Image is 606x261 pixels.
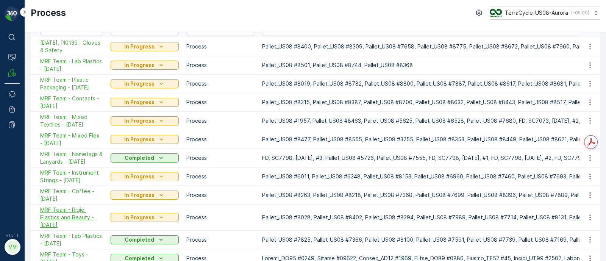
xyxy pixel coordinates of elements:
span: MRF Team - Lab Plastics - [DATE] [40,232,103,247]
span: [DATE], PI0139 | Gloves & Safety [40,39,103,54]
span: MRF Team - Mixed Textiles - [DATE] [40,113,103,128]
span: MRF Team - Coffee - [DATE] [40,188,103,203]
button: In Progress [111,116,179,125]
p: In Progress [124,191,155,199]
p: Process [186,236,255,244]
img: logo [5,6,20,21]
a: 09/29/25, PI0139 | Gloves & Safety [40,39,103,54]
p: Process [186,61,255,69]
a: MRF Team - Plastic Packaging - 09/25/2025 [40,76,103,91]
p: In Progress [124,80,155,88]
p: ( -05:00 ) [571,10,589,16]
p: In Progress [124,117,155,125]
p: Process [31,7,66,19]
button: In Progress [111,213,179,222]
p: Process [186,117,255,125]
button: In Progress [111,98,179,107]
p: In Progress [124,43,155,50]
span: MRF Team - Instrument Strings - [DATE] [40,169,103,184]
p: In Progress [124,214,155,221]
a: MRF Team - Mixed Textiles - 09/22/2025 [40,113,103,128]
a: MRF Team - Nametags & Lanyards - 09/19/25 [40,150,103,166]
a: MRF Team - Rigid Plastics and Beauty - 09/16/25 [40,206,103,229]
button: Completed [111,153,179,163]
button: Completed [111,235,179,244]
p: Process [186,43,255,50]
button: In Progress [111,191,179,200]
button: In Progress [111,172,179,181]
p: Process [186,98,255,106]
span: MRF Team - Plastic Packaging - [DATE] [40,76,103,91]
span: MRF Team - Mixed Flex - [DATE] [40,132,103,147]
button: In Progress [111,61,179,70]
p: Process [186,136,255,143]
p: In Progress [124,61,155,69]
p: In Progress [124,98,155,106]
p: Process [186,191,255,199]
span: MRF Team - Contacts - [DATE] [40,95,103,110]
p: In Progress [124,173,155,180]
p: Process [186,173,255,180]
a: MRF Team - Contacts - 09/23/2025 [40,95,103,110]
span: v 1.51.1 [5,233,20,238]
p: Completed [125,154,154,162]
p: Process [186,214,255,221]
p: Completed [125,236,154,244]
a: MRF Team - Coffee - 09/17/25 [40,188,103,203]
button: MM [5,239,20,255]
a: MRF Team - Instrument Strings - 09/17/25 [40,169,103,184]
img: image_ci7OI47.png [490,9,502,17]
p: TerraCycle-US08-Aurora [505,9,568,17]
a: MRF Team - Lab Plastics - 09/15/2025 [40,232,103,247]
p: Process [186,80,255,88]
span: MRF Team - Nametags & Lanyards - [DATE] [40,150,103,166]
a: MRF Team - Lab Plastics - 09/25/2025 [40,58,103,73]
div: MM [6,241,19,253]
a: MRF Team - Mixed Flex - 09/22/2025 [40,132,103,147]
p: Process [186,154,255,162]
button: In Progress [111,79,179,88]
button: TerraCycle-US08-Aurora(-05:00) [490,6,600,20]
span: MRF Team - Lab Plastics - [DATE] [40,58,103,73]
button: In Progress [111,42,179,51]
span: MRF Team - Rigid Plastics and Beauty - [DATE] [40,206,103,229]
button: In Progress [111,135,179,144]
p: In Progress [124,136,155,143]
